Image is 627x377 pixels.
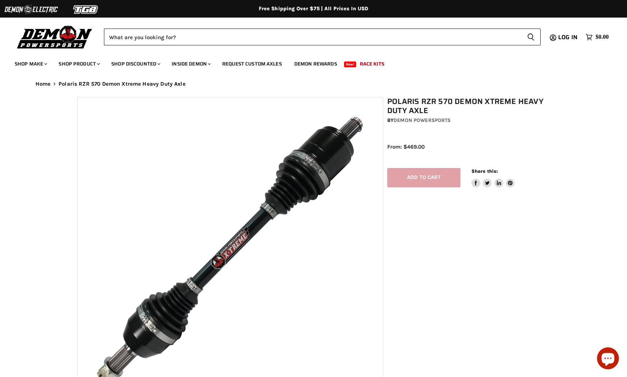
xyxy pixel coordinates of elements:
a: Demon Rewards [289,56,343,71]
div: by [387,116,554,124]
span: Share this: [471,168,498,174]
span: $0.00 [596,34,609,41]
form: Product [104,29,541,45]
div: Free Shipping Over $75 | All Prices In USD [21,5,607,12]
a: Log in [555,34,582,41]
nav: Breadcrumbs [21,81,607,87]
a: Shop Discounted [106,56,165,71]
img: Demon Electric Logo 2 [4,3,59,16]
input: Search [104,29,521,45]
a: Inside Demon [166,56,215,71]
span: New! [344,61,357,67]
span: Polaris RZR 570 Demon Xtreme Heavy Duty Axle [59,81,186,87]
img: Demon Powersports [15,24,95,50]
span: From: $469.00 [387,143,425,150]
button: Search [521,29,541,45]
a: Race Kits [354,56,390,71]
h1: Polaris RZR 570 Demon Xtreme Heavy Duty Axle [387,97,554,115]
a: $0.00 [582,32,612,42]
a: Request Custom Axles [217,56,287,71]
a: Shop Product [53,56,104,71]
a: Shop Make [9,56,52,71]
img: TGB Logo 2 [59,3,113,16]
span: Log in [558,33,578,42]
a: Home [36,81,51,87]
ul: Main menu [9,53,607,71]
aside: Share this: [471,168,515,187]
inbox-online-store-chat: Shopify online store chat [595,347,621,371]
a: Demon Powersports [393,117,451,123]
